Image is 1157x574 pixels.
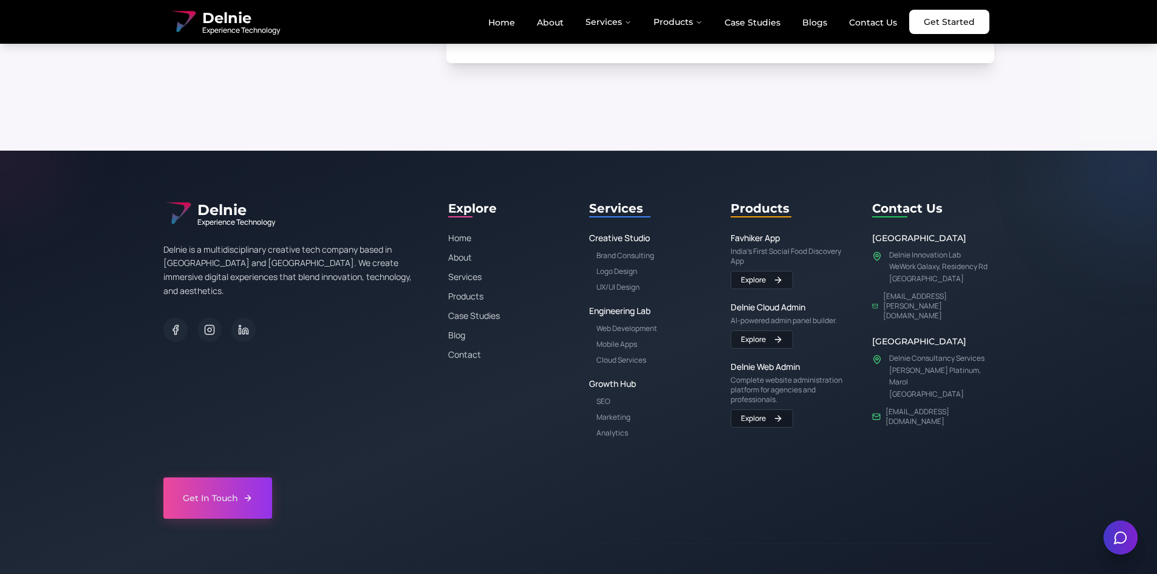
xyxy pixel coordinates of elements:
a: Home [479,12,525,33]
span: Get In Touch [183,492,238,504]
a: Delnie Logo Full [168,7,280,36]
a: Visit Delnie Web Admin website [731,409,793,428]
span: Experience Technology [197,217,275,227]
a: Delnie Web Admin [731,361,853,373]
a: Case Studies [715,12,790,33]
a: About [527,12,573,33]
p: AI-powered admin panel builder. [731,316,853,326]
a: Blogs [793,12,837,33]
a: Marketing [596,412,630,422]
p: Delnie Innovation Lab [889,249,988,261]
h3: [GEOGRAPHIC_DATA] [872,232,994,244]
a: Facebook [163,318,188,342]
a: Contact Delnie [163,477,272,519]
h2: Products [731,199,853,217]
nav: Main [479,10,907,34]
a: Products [448,290,570,302]
a: Case Studies [448,310,570,322]
a: Visit Favhiker App website [731,271,793,289]
a: [EMAIL_ADDRESS][DOMAIN_NAME] [886,407,994,426]
p: Complete website administration platform for agencies and professionals. [731,375,853,405]
a: [EMAIL_ADDRESS][PERSON_NAME][DOMAIN_NAME] [883,292,994,321]
p: [GEOGRAPHIC_DATA] [889,273,988,285]
p: Delnie is a multidisciplinary creative tech company based in [GEOGRAPHIC_DATA] and [GEOGRAPHIC_DA... [163,243,424,298]
button: Services [576,10,641,34]
a: Services [448,271,570,283]
a: Engineering Lab [589,305,650,316]
span: Delnie [202,9,280,28]
a: Web Development [596,323,657,333]
a: Favhiker App [731,232,853,244]
a: Contact Us [839,12,907,33]
a: Creative Studio [589,232,650,244]
a: Analytics [596,428,628,438]
h2: Contact Us [872,199,943,217]
h3: [GEOGRAPHIC_DATA] [872,335,994,347]
span: Experience Technology [202,26,280,35]
a: Brand Consulting [596,250,654,261]
a: LinkedIn [231,318,256,342]
a: Get Started [909,10,989,34]
p: WeWork Galaxy, Residency Rd [889,261,988,273]
a: Logo Design [596,266,637,276]
a: UX/UI Design [596,282,640,292]
a: Growth Hub [589,378,636,389]
a: About [448,251,570,264]
a: Delnie Cloud Admin [731,301,853,313]
a: Visit Delnie Cloud Admin website [731,330,793,349]
img: Delnie Logo [168,7,197,36]
p: [PERSON_NAME] Platinum, Marol [889,364,994,388]
a: Contact [448,349,570,361]
a: Mobile Apps [596,339,637,349]
p: [GEOGRAPHIC_DATA] [889,388,994,400]
a: SEO [596,396,610,406]
button: Open chat [1104,521,1138,555]
button: Products [644,10,712,34]
span: Delnie [197,200,275,220]
p: India's First Social Food Discovery App [731,247,853,266]
a: Home [448,232,570,244]
a: Blog [448,329,570,341]
h2: Services [589,199,711,217]
img: Delnie Logo [163,199,193,228]
h2: Explore [448,199,497,217]
a: Cloud Services [596,355,646,365]
div: Delnie Logo Full [163,199,424,228]
a: Instagram [197,318,222,342]
p: Delnie Consultancy Services [889,352,994,364]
